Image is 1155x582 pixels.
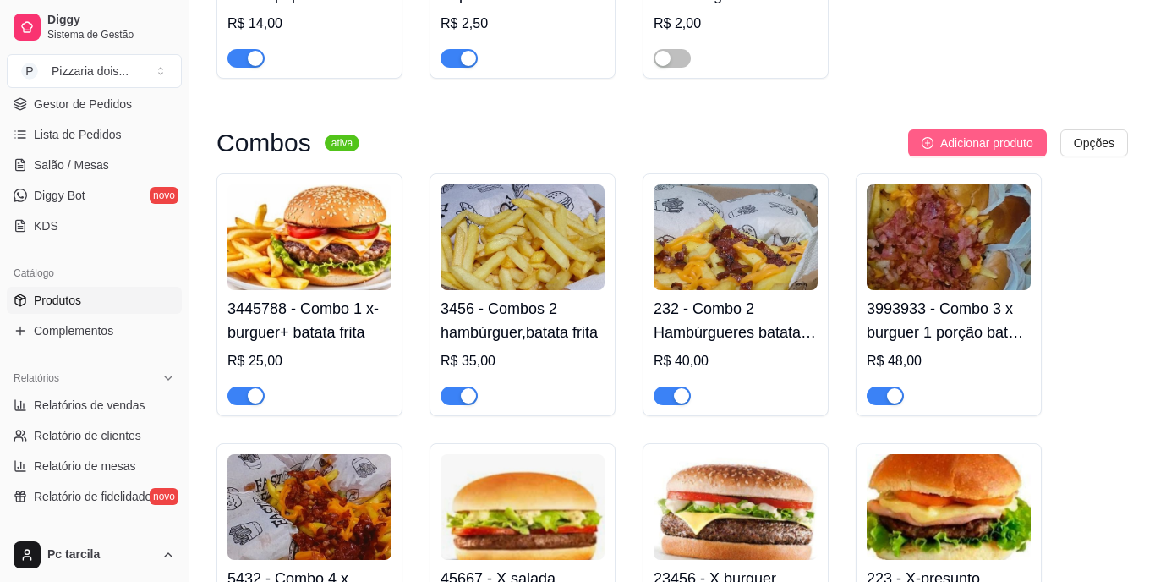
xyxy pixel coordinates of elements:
a: Gestor de Pedidos [7,91,182,118]
span: Opções [1074,134,1114,152]
span: Relatório de fidelidade [34,488,151,505]
span: Complementos [34,322,113,339]
img: product-image [227,454,391,560]
div: R$ 2,50 [441,14,605,34]
h4: 3445788 - Combo 1 x- burguer+ batata frita [227,297,391,344]
span: Salão / Mesas [34,156,109,173]
div: R$ 48,00 [867,351,1031,371]
button: Select a team [7,54,182,88]
a: Diggy Botnovo [7,182,182,209]
a: Relatórios de vendas [7,392,182,419]
div: R$ 40,00 [654,351,818,371]
a: DiggySistema de Gestão [7,7,182,47]
button: Opções [1060,129,1128,156]
div: Pizzaria dois ... [52,63,129,80]
h4: 232 - Combo 2 Hambúrgueres batata recheada [654,297,818,344]
div: Catálogo [7,260,182,287]
span: KDS [34,217,58,234]
div: R$ 14,00 [227,14,391,34]
button: Adicionar produto [908,129,1047,156]
h4: 3993933 - Combo 3 x burguer 1 porção batata 350 gms calabresa, bacon e cheddar [867,297,1031,344]
button: Pc tarcila [7,535,182,575]
span: Sistema de Gestão [47,28,175,41]
span: Adicionar produto [940,134,1033,152]
span: Diggy [47,13,175,28]
span: Relatórios [14,371,59,385]
sup: ativa [325,135,359,151]
span: Gestor de Pedidos [34,96,132,113]
h4: 3456 - Combos 2 hambúrguer,batata frita [441,297,605,344]
img: product-image [654,454,818,560]
span: Lista de Pedidos [34,126,122,143]
img: product-image [227,184,391,290]
div: R$ 25,00 [227,351,391,371]
span: Pc tarcila [47,547,155,563]
span: Diggy Bot [34,187,85,204]
span: Relatórios de vendas [34,397,145,414]
span: Produtos [34,292,81,309]
span: Relatório de mesas [34,458,136,475]
img: product-image [441,184,605,290]
a: Relatório de clientes [7,422,182,449]
a: Relatório de mesas [7,453,182,480]
span: plus-circle [922,137,933,149]
a: Salão / Mesas [7,151,182,178]
a: Lista de Pedidos [7,121,182,148]
div: R$ 2,00 [654,14,818,34]
img: product-image [654,184,818,290]
img: product-image [867,184,1031,290]
a: Relatório de fidelidadenovo [7,483,182,510]
img: product-image [441,454,605,560]
h3: Combos [216,133,311,153]
a: Produtos [7,287,182,314]
div: R$ 35,00 [441,351,605,371]
a: Complementos [7,317,182,344]
span: Relatório de clientes [34,427,141,444]
span: P [21,63,38,80]
img: product-image [867,454,1031,560]
a: KDS [7,212,182,239]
